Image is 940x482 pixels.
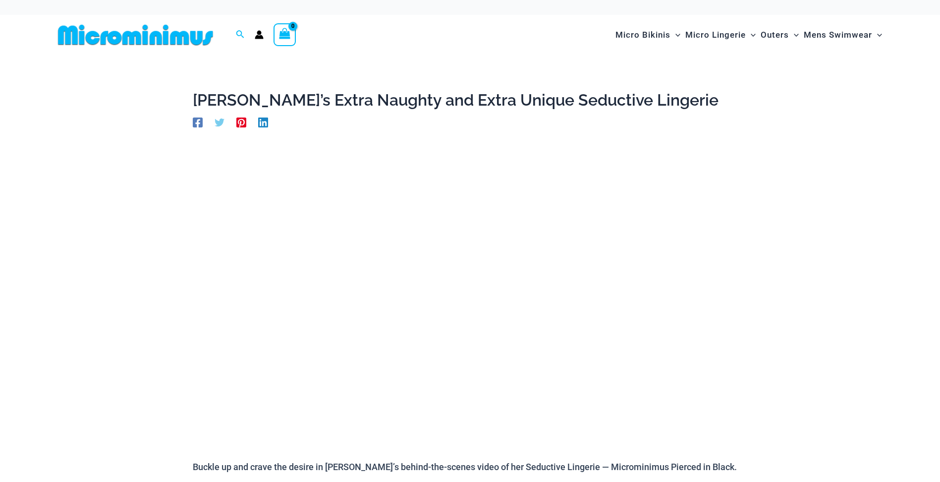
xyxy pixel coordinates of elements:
nav: Site Navigation [611,18,886,52]
span: Buckle up and crave the desire in [PERSON_NAME]’s behind-the-scenes video of her Seductive Linger... [193,462,737,472]
span: Micro Lingerie [685,22,746,48]
a: Twitter [215,117,224,127]
a: Facebook [193,117,203,127]
a: Micro LingerieMenu ToggleMenu Toggle [683,20,758,50]
a: Linkedin [258,117,268,127]
span: Menu Toggle [670,22,680,48]
a: OutersMenu ToggleMenu Toggle [758,20,801,50]
span: Micro Bikinis [615,22,670,48]
a: Micro BikinisMenu ToggleMenu Toggle [613,20,683,50]
span: Menu Toggle [789,22,799,48]
a: Account icon link [255,30,264,39]
a: Pinterest [236,117,246,127]
span: Outers [761,22,789,48]
h1: [PERSON_NAME]’s Extra Naughty and Extra Unique Seductive Lingerie [193,91,748,110]
a: Mens SwimwearMenu ToggleMenu Toggle [801,20,885,50]
span: Mens Swimwear [804,22,872,48]
img: MM SHOP LOGO FLAT [54,24,217,46]
a: Search icon link [236,29,245,41]
span: Menu Toggle [746,22,756,48]
span: Menu Toggle [872,22,882,48]
a: View Shopping Cart, empty [274,23,296,46]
